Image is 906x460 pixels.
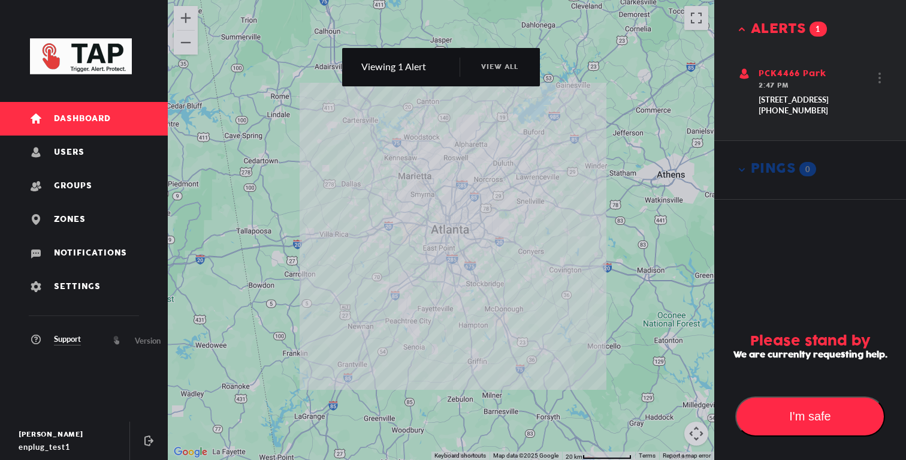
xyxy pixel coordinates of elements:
span: Users [54,148,84,157]
a: Open this area in Google Maps (opens a new window) [171,444,210,460]
div: enplug_test1 [19,441,118,453]
span: view all [481,61,518,73]
span: Support [54,333,81,345]
span: PCK4466 Park [759,70,826,78]
img: Google [171,444,210,460]
span: Dashboard [54,115,111,124]
span: Notifications [54,249,127,258]
span: 20 km [566,453,582,460]
button: Keyboard shortcuts [434,452,486,460]
div: Viewing 1 Alert [361,61,460,72]
a: Terms [639,452,656,459]
button: Zoom out [174,31,198,55]
button: view all [469,58,530,77]
span: Version [135,335,161,347]
h5: We are currenlty requesting help. [720,350,900,360]
button: I'm safe [735,396,885,437]
h3: Please stand by [720,333,900,350]
span: alerts [751,21,805,38]
a: Report a map error [663,452,711,459]
button: Map camera controls [684,422,708,446]
button: Zoom in [174,6,198,30]
div: [PERSON_NAME] [19,429,118,441]
span: Zones [54,215,86,224]
a: Support [30,333,81,346]
div: 2:47 PM [759,80,829,92]
span: Settings [54,282,101,291]
div: [STREET_ADDRESS] [759,95,829,106]
div: [PHONE_NUMBER] [759,106,829,116]
span: 1 [810,22,826,36]
button: Toggle fullscreen view [684,6,708,30]
div: Viewing 1 Alert [361,58,460,77]
button: Map Scale: 20 km per 78 pixels [562,452,635,460]
span: Groups [54,182,92,191]
span: Map data ©2025 Google [493,452,558,459]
